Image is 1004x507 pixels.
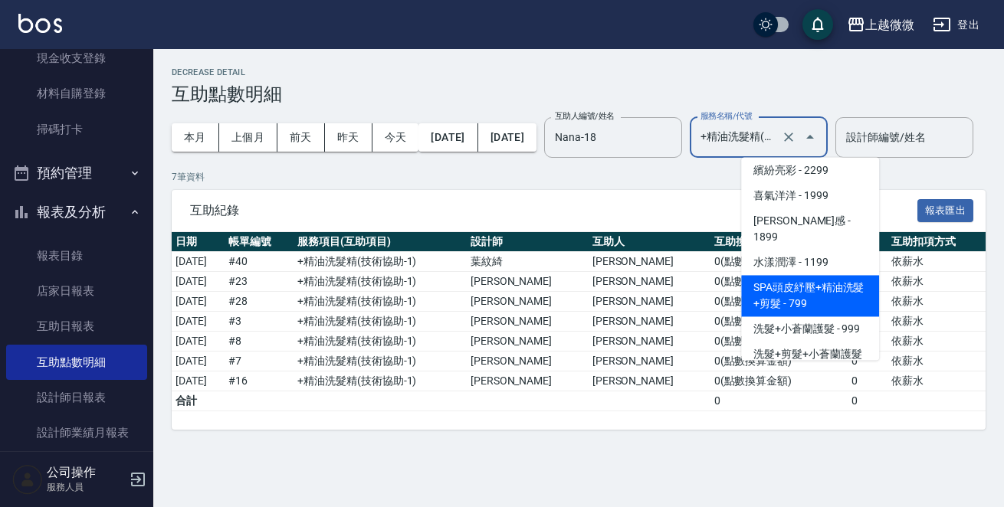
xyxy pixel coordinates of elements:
a: 報表目錄 [6,238,147,273]
td: +精油洗髮精 ( 技術協助-1 ) [294,292,467,312]
td: [PERSON_NAME] [467,352,589,371]
span: 喜氣洋洋 - 1999 [741,183,879,208]
td: [PERSON_NAME] [589,332,710,352]
th: 設計師 [467,232,589,252]
button: 報表匯出 [917,199,974,223]
button: 前天 [277,123,325,152]
a: 現金收支登錄 [6,41,147,76]
p: 7 筆資料 [172,170,986,184]
h3: 互助點數明細 [172,83,986,105]
a: 設計師業績月報表 [6,415,147,450]
span: 互助紀錄 [190,203,917,218]
a: 互助日報表 [6,309,147,344]
td: 依薪水 [888,332,986,352]
td: 依薪水 [888,312,986,332]
td: [PERSON_NAME] [589,292,710,312]
button: [DATE] [478,123,536,152]
span: 洗髮+剪髮+小蒼蘭護髮 - 1299 [741,342,879,383]
td: 0 [848,391,888,411]
button: 登出 [927,11,986,39]
button: 上個月 [219,123,277,152]
span: 水漾潤澤 - 1199 [741,250,879,275]
span: 繽紛亮彩 - 2299 [741,158,879,183]
button: save [802,9,833,40]
button: 本月 [172,123,219,152]
button: 上越微微 [841,9,920,41]
a: 材料自購登錄 [6,76,147,111]
button: Clear [778,126,799,148]
img: Person [12,464,43,495]
label: 服務名稱/代號 [701,110,752,122]
td: 0 [848,352,888,371]
a: 設計師日報表 [6,380,147,415]
td: 依薪水 [888,272,986,292]
span: SPA頭皮紓壓+精油洗髮+剪髮 - 799 [741,275,879,316]
button: 今天 [372,123,419,152]
td: # 8 [225,332,294,352]
td: [PERSON_NAME] [589,252,710,272]
td: [PERSON_NAME] [467,371,589,391]
button: Close [798,125,822,149]
td: [PERSON_NAME] [589,312,710,332]
button: 預約管理 [6,153,147,193]
td: 依薪水 [888,292,986,312]
td: # 3 [225,312,294,332]
span: 洗髮+小蒼蘭護髮 - 999 [741,316,879,342]
td: [PERSON_NAME] [467,312,589,332]
td: 0 ( 點數換算金額 ) [710,312,848,332]
td: [PERSON_NAME] [589,371,710,391]
a: 掃碼打卡 [6,112,147,147]
a: 店家日報表 [6,273,147,309]
th: 日期 [172,232,225,252]
td: # 40 [225,252,294,272]
td: [PERSON_NAME] [589,352,710,371]
h5: 公司操作 [47,465,125,480]
td: [DATE] [172,312,225,332]
td: 葉紋綺 [467,252,589,272]
td: [DATE] [172,332,225,352]
th: 互助扣項方式 [888,232,986,252]
td: 0 ( 點數換算金額 ) [710,352,848,371]
h2: Decrease Detail [172,67,986,77]
a: 報表匯出 [917,202,974,217]
td: 0 ( 點數換算金額 ) [710,252,848,272]
td: 0 ( 點數換算金額 ) [710,272,848,292]
a: 互助點數明細 [6,345,147,380]
td: 0 ( 點數換算金額 ) [710,292,848,312]
button: 報表及分析 [6,192,147,232]
td: # 28 [225,292,294,312]
td: # 23 [225,272,294,292]
th: 互助人 [589,232,710,252]
td: [PERSON_NAME] [467,292,589,312]
a: 每日非現金明細 [6,450,147,486]
span: [PERSON_NAME]感 - 1899 [741,208,879,250]
td: [PERSON_NAME] [467,332,589,352]
th: 互助換算金額(方式) [710,232,848,252]
td: [DATE] [172,352,225,371]
td: [DATE] [172,371,225,391]
th: 服務項目(互助項目) [294,232,467,252]
div: 上越微微 [865,15,914,34]
button: 昨天 [325,123,372,152]
td: +精油洗髮精 ( 技術協助-1 ) [294,272,467,292]
td: +精油洗髮精 ( 技術協助-1 ) [294,352,467,371]
td: [DATE] [172,252,225,272]
td: [DATE] [172,272,225,292]
td: [DATE] [172,292,225,312]
td: # 16 [225,371,294,391]
td: 依薪水 [888,252,986,272]
td: 合計 [172,391,225,411]
td: +精油洗髮精 ( 技術協助-1 ) [294,312,467,332]
img: Logo [18,14,62,33]
td: 0 [710,391,848,411]
button: [DATE] [418,123,477,152]
td: 依薪水 [888,352,986,371]
p: 服務人員 [47,480,125,494]
td: +精油洗髮精 ( 技術協助-1 ) [294,371,467,391]
td: 0 [848,371,888,391]
td: # 7 [225,352,294,371]
label: 互助人編號/姓名 [555,110,615,122]
td: 0 ( 點數換算金額 ) [710,371,848,391]
th: 帳單編號 [225,232,294,252]
td: 0 ( 點數換算金額 ) [710,332,848,352]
